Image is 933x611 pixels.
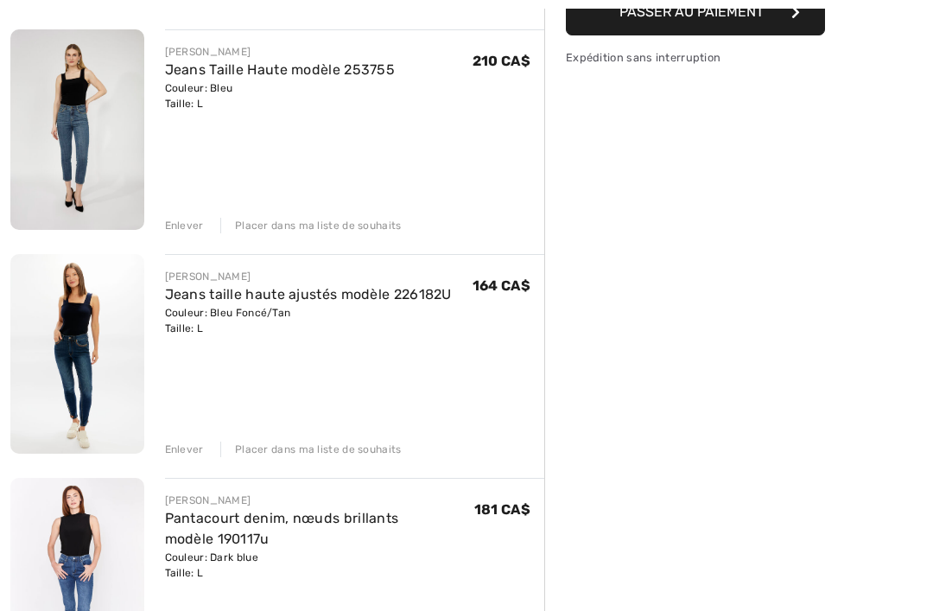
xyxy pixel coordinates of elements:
[220,442,402,457] div: Placer dans ma liste de souhaits
[566,49,825,66] div: Expédition sans interruption
[165,550,474,581] div: Couleur: Dark blue Taille: L
[10,254,144,455] img: Jeans taille haute ajustés modèle 226182U
[474,501,530,518] span: 181 CA$
[165,305,452,336] div: Couleur: Bleu Foncé/Tan Taille: L
[473,53,530,69] span: 210 CA$
[165,80,396,111] div: Couleur: Bleu Taille: L
[165,61,396,78] a: Jeans Taille Haute modèle 253755
[165,286,452,302] a: Jeans taille haute ajustés modèle 226182U
[220,218,402,233] div: Placer dans ma liste de souhaits
[165,510,399,547] a: Pantacourt denim, nœuds brillants modèle 190117u
[165,218,204,233] div: Enlever
[165,493,474,508] div: [PERSON_NAME]
[473,277,530,294] span: 164 CA$
[619,3,764,20] span: Passer au paiement
[10,29,144,230] img: Jeans Taille Haute modèle 253755
[165,442,204,457] div: Enlever
[165,269,452,284] div: [PERSON_NAME]
[165,44,396,60] div: [PERSON_NAME]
